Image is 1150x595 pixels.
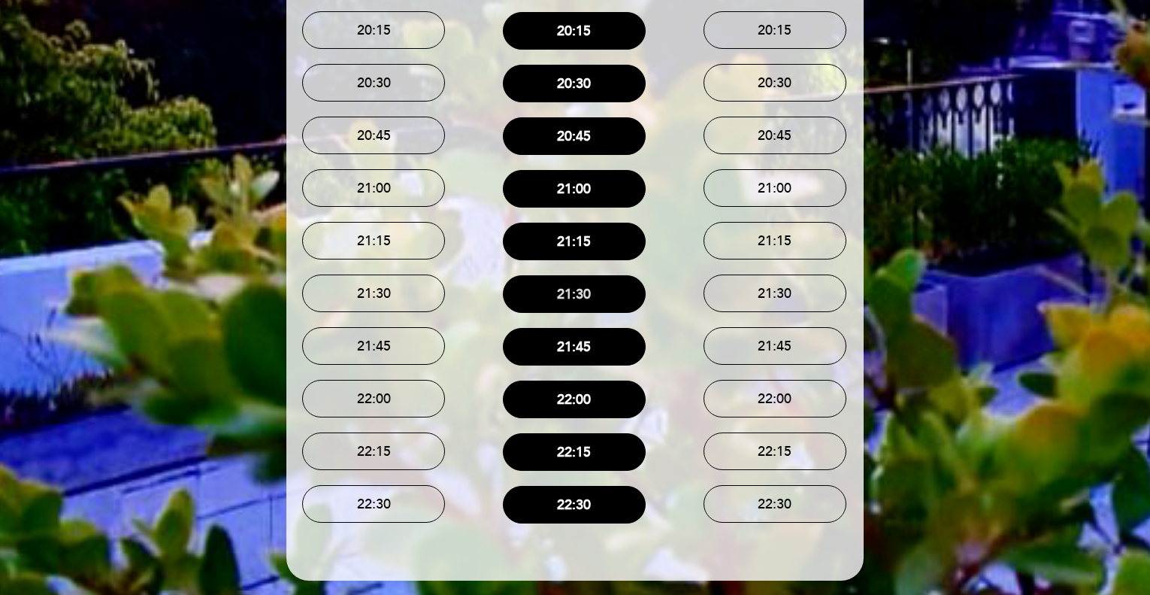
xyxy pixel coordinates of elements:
button: 21:15 [503,223,646,260]
button: 21:00 [503,170,646,208]
button: 21:15 [302,222,445,260]
button: 20:45 [503,117,646,155]
button: 21:00 [704,169,846,207]
button: 20:30 [302,64,445,102]
button: 21:00 [302,169,445,207]
button: 22:15 [704,433,846,470]
button: 21:45 [503,328,646,366]
button: 22:00 [704,380,846,417]
button: 20:15 [503,12,646,50]
button: 22:15 [503,433,646,471]
button: 22:30 [503,486,646,524]
button: 22:15 [302,433,445,470]
button: 20:15 [704,11,846,49]
button: 21:45 [704,327,846,365]
button: 21:15 [704,222,846,260]
button: 20:45 [704,117,846,154]
button: 22:30 [704,485,846,523]
button: 21:45 [302,327,445,365]
button: 21:30 [302,275,445,312]
button: 22:30 [302,485,445,523]
button: 22:00 [302,380,445,417]
button: 22:00 [503,381,646,418]
button: 20:15 [302,11,445,49]
button: 20:45 [302,117,445,154]
button: 20:30 [503,65,646,102]
button: 20:30 [704,64,846,102]
button: 21:30 [704,275,846,312]
button: 21:30 [503,275,646,313]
